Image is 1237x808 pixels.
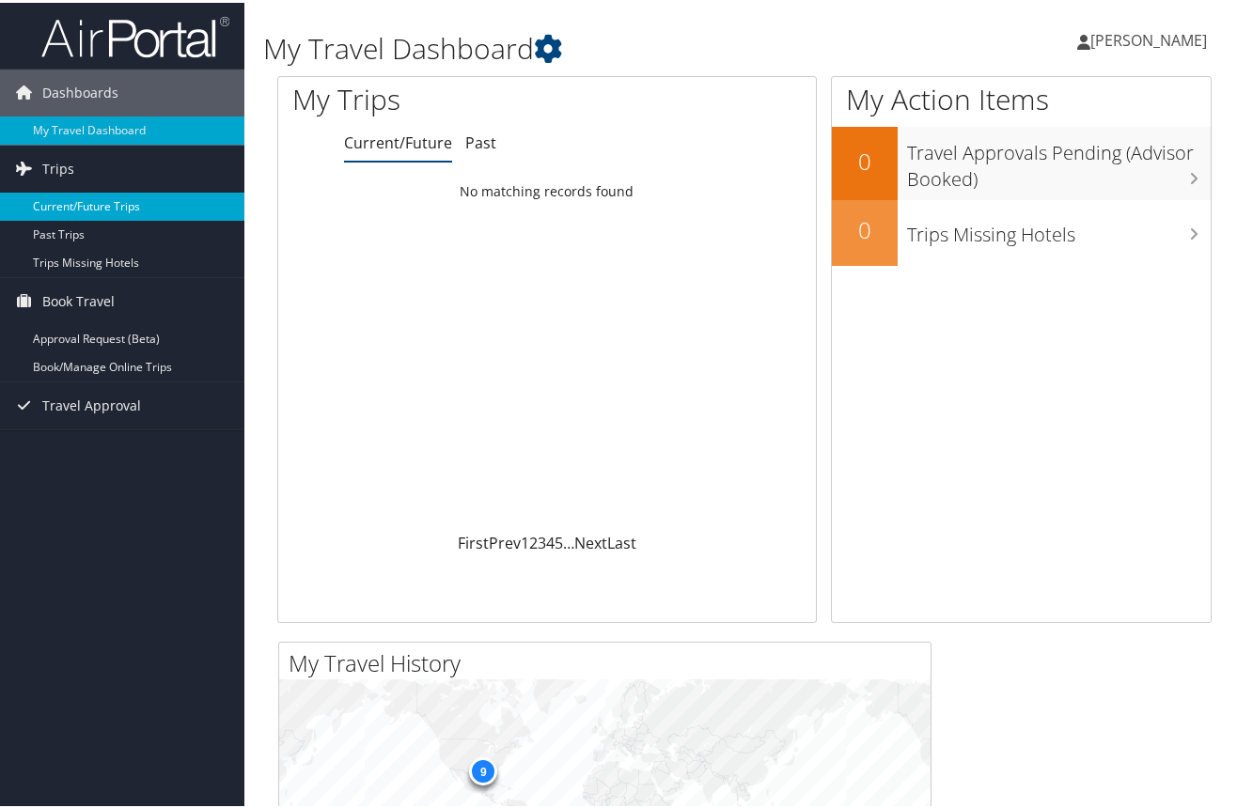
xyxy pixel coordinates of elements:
[489,530,521,551] a: Prev
[832,143,898,175] h2: 0
[529,530,538,551] a: 2
[42,67,118,114] span: Dashboards
[289,645,931,676] h2: My Travel History
[538,530,546,551] a: 3
[555,530,563,551] a: 5
[278,172,816,206] td: No matching records found
[292,77,577,117] h1: My Trips
[832,197,1211,263] a: 0Trips Missing Hotels
[832,124,1211,196] a: 0Travel Approvals Pending (Advisor Booked)
[832,211,898,243] h2: 0
[546,530,555,551] a: 4
[1090,27,1207,48] span: [PERSON_NAME]
[42,380,141,427] span: Travel Approval
[263,26,905,66] h1: My Travel Dashboard
[1077,9,1226,66] a: [PERSON_NAME]
[607,530,636,551] a: Last
[521,530,529,551] a: 1
[907,128,1211,190] h3: Travel Approvals Pending (Advisor Booked)
[574,530,607,551] a: Next
[465,130,496,150] a: Past
[42,275,115,322] span: Book Travel
[458,530,489,551] a: First
[41,12,229,56] img: airportal-logo.png
[42,143,74,190] span: Trips
[563,530,574,551] span: …
[469,754,497,783] div: 9
[344,130,452,150] a: Current/Future
[832,77,1211,117] h1: My Action Items
[907,210,1211,245] h3: Trips Missing Hotels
